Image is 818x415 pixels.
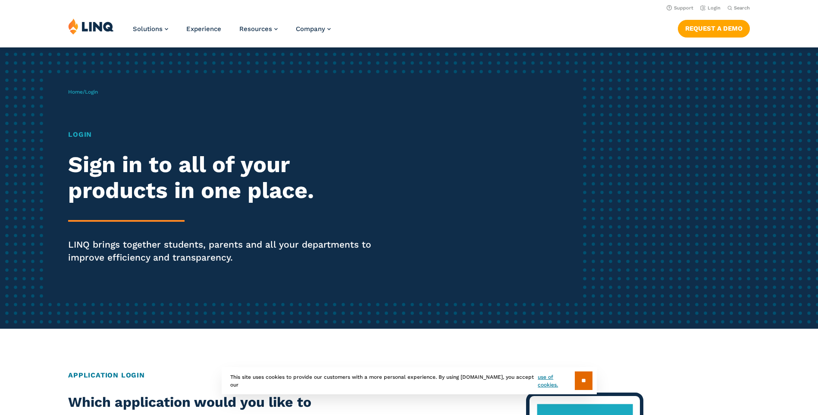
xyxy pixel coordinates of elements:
div: This site uses cookies to provide our customers with a more personal experience. By using [DOMAIN... [222,367,597,394]
a: use of cookies. [538,373,574,389]
a: Company [296,25,331,33]
span: Login [85,89,98,95]
h2: Application Login [68,370,750,380]
span: Resources [239,25,272,33]
h1: Login [68,129,383,140]
p: LINQ brings together students, parents and all your departments to improve efficiency and transpa... [68,238,383,264]
span: Solutions [133,25,163,33]
a: Experience [186,25,221,33]
span: / [68,89,98,95]
a: Request a Demo [678,20,750,37]
span: Company [296,25,325,33]
a: Solutions [133,25,168,33]
h2: Sign in to all of your products in one place. [68,152,383,204]
a: Login [700,5,721,11]
nav: Button Navigation [678,18,750,37]
span: Search [734,5,750,11]
a: Support [667,5,693,11]
a: Resources [239,25,278,33]
nav: Primary Navigation [133,18,331,47]
button: Open Search Bar [727,5,750,11]
img: LINQ | K‑12 Software [68,18,114,35]
a: Home [68,89,83,95]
